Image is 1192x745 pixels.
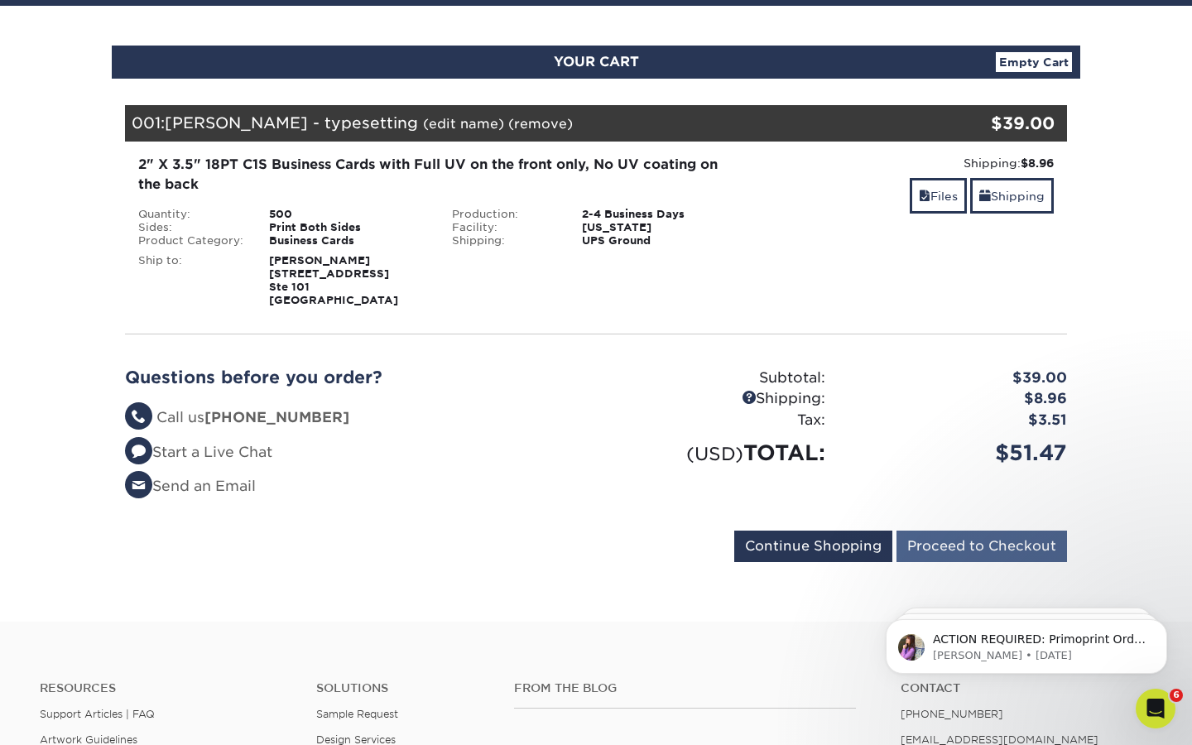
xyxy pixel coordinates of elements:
[508,116,573,132] a: (remove)
[1170,689,1183,702] span: 6
[125,368,584,387] h2: Questions before you order?
[165,113,418,132] span: [PERSON_NAME] - typesetting
[970,178,1054,214] a: Shipping
[204,409,349,425] strong: [PHONE_NUMBER]
[996,52,1072,72] a: Empty Cart
[734,531,892,562] input: Continue Shopping
[596,368,838,389] div: Subtotal:
[40,681,291,695] h4: Resources
[596,410,838,431] div: Tax:
[919,190,930,203] span: files
[901,708,1003,720] a: [PHONE_NUMBER]
[126,254,257,307] div: Ship to:
[440,221,570,234] div: Facility:
[570,208,752,221] div: 2-4 Business Days
[979,190,991,203] span: shipping
[126,221,257,234] div: Sides:
[686,443,743,464] small: (USD)
[838,368,1079,389] div: $39.00
[125,407,584,429] li: Call us
[596,437,838,469] div: TOTAL:
[257,208,440,221] div: 500
[514,681,857,695] h4: From the Blog
[554,54,639,70] span: YOUR CART
[838,410,1079,431] div: $3.51
[125,444,272,460] a: Start a Live Chat
[570,234,752,248] div: UPS Ground
[838,437,1079,469] div: $51.47
[1021,156,1054,170] strong: $8.96
[861,584,1192,700] iframe: Intercom notifications message
[138,155,740,195] div: 2" X 3.5" 18PT C1S Business Cards with Full UV on the front only, No UV coating on the back
[596,388,838,410] div: Shipping:
[910,111,1055,136] div: $39.00
[257,234,440,248] div: Business Cards
[440,208,570,221] div: Production:
[896,531,1067,562] input: Proceed to Checkout
[125,478,256,494] a: Send an Email
[125,105,910,142] div: 001:
[423,116,504,132] a: (edit name)
[257,221,440,234] div: Print Both Sides
[316,708,398,720] a: Sample Request
[765,155,1054,171] div: Shipping:
[269,254,398,306] strong: [PERSON_NAME] [STREET_ADDRESS] Ste 101 [GEOGRAPHIC_DATA]
[126,234,257,248] div: Product Category:
[126,208,257,221] div: Quantity:
[838,388,1079,410] div: $8.96
[440,234,570,248] div: Shipping:
[316,681,489,695] h4: Solutions
[910,178,967,214] a: Files
[570,221,752,234] div: [US_STATE]
[1136,689,1175,728] iframe: Intercom live chat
